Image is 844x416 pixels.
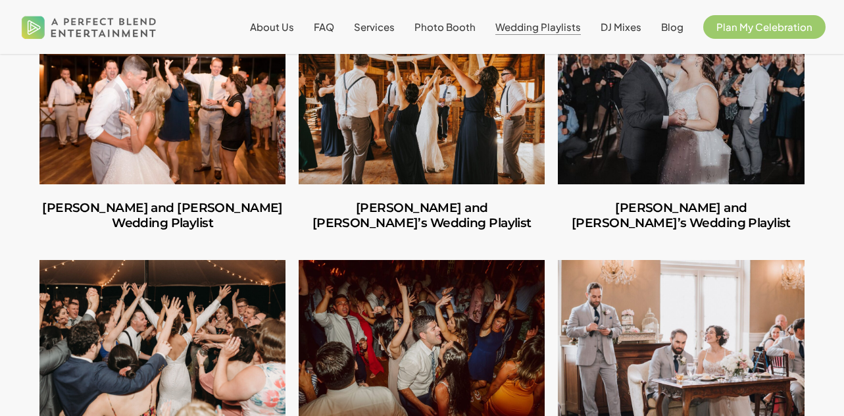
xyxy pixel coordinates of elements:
[39,184,285,247] a: Alyssa and Ryan’s Wedding Playlist
[250,22,294,32] a: About Us
[314,22,334,32] a: FAQ
[18,5,160,49] img: A Perfect Blend Entertainment
[558,18,804,184] a: Nicole and Tim’s Wedding Playlist
[354,20,395,33] span: Services
[558,184,804,247] a: Nicole and Tim’s Wedding Playlist
[601,20,641,33] span: DJ Mixes
[495,22,581,32] a: Wedding Playlists
[299,184,545,247] a: Stephen and Samantha’s Wedding Playlist
[495,20,581,33] span: Wedding Playlists
[716,20,812,33] span: Plan My Celebration
[354,22,395,32] a: Services
[414,22,476,32] a: Photo Booth
[250,20,294,33] span: About Us
[661,20,683,33] span: Blog
[703,22,826,32] a: Plan My Celebration
[299,18,545,184] a: Stephen and Samantha’s Wedding Playlist
[601,22,641,32] a: DJ Mixes
[39,18,285,184] a: Alyssa and Ryan’s Wedding Playlist
[414,20,476,33] span: Photo Booth
[661,22,683,32] a: Blog
[314,20,334,33] span: FAQ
